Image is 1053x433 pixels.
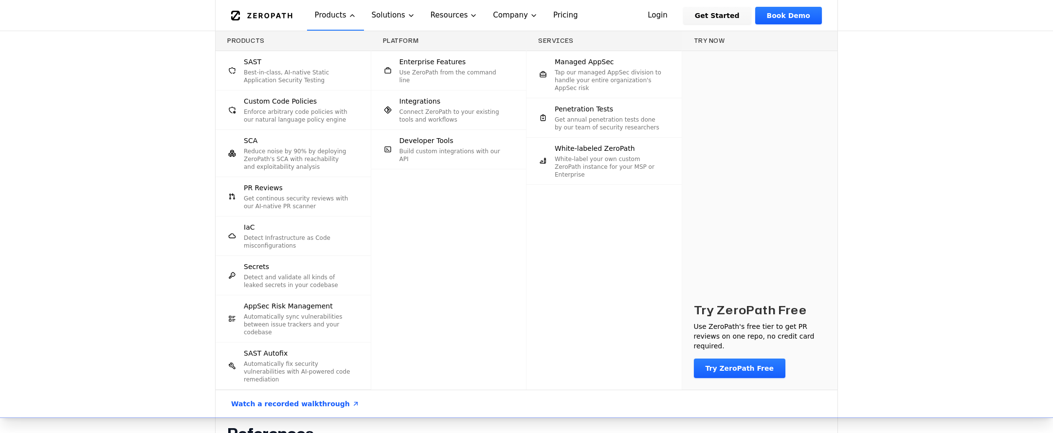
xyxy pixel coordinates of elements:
span: Developer Tools [399,136,454,145]
h3: Platform [383,37,515,45]
span: Enterprise Features [399,57,466,67]
p: Use ZeroPath from the command line [399,69,507,84]
span: Managed AppSec [555,57,614,67]
p: Automatically fix security vulnerabilities with AI-powered code remediation [244,360,351,383]
a: PR ReviewsGet continous security reviews with our AI-native PR scanner [216,177,371,216]
a: Enterprise FeaturesUse ZeroPath from the command line [371,51,526,90]
p: Enforce arbitrary code policies with our natural language policy engine [244,108,351,124]
a: Custom Code PoliciesEnforce arbitrary code policies with our natural language policy engine [216,90,371,129]
span: Integrations [399,96,440,106]
p: Get annual penetration tests done by our team of security researchers [555,116,662,131]
span: White-labeled ZeroPath [555,144,635,153]
h3: Try ZeroPath Free [694,302,807,318]
h3: Products [227,37,359,45]
span: PR Reviews [244,183,283,193]
a: Book Demo [755,7,822,24]
p: Connect ZeroPath to your existing tools and workflows [399,108,507,124]
span: SAST Autofix [244,348,288,358]
p: Automatically sync vulnerabilities between issue trackers and your codebase [244,313,351,336]
h3: Services [538,37,670,45]
h3: Try now [694,37,826,45]
a: Managed AppSecTap our managed AppSec division to handle your entire organization's AppSec risk [526,51,682,98]
p: Tap our managed AppSec division to handle your entire organization's AppSec risk [555,69,662,92]
a: SecretsDetect and validate all kinds of leaked secrets in your codebase [216,256,371,295]
p: Build custom integrations with our API [399,147,507,163]
a: SCAReduce noise by 90% by deploying ZeroPath's SCA with reachability and exploitability analysis [216,130,371,177]
span: AppSec Risk Management [244,301,333,311]
a: Penetration TestsGet annual penetration tests done by our team of security researchers [526,98,682,137]
a: White-labeled ZeroPathWhite-label your own custom ZeroPath instance for your MSP or Enterprise [526,138,682,184]
span: Custom Code Policies [244,96,317,106]
span: IaC [244,222,254,232]
a: SAST AutofixAutomatically fix security vulnerabilities with AI-powered code remediation [216,343,371,389]
p: Detect and validate all kinds of leaked secrets in your codebase [244,273,351,289]
span: SCA [244,136,257,145]
p: Use ZeroPath's free tier to get PR reviews on one repo, no credit card required. [694,322,826,351]
a: AppSec Risk ManagementAutomatically sync vulnerabilities between issue trackers and your codebase [216,295,371,342]
p: Get continous security reviews with our AI-native PR scanner [244,195,351,210]
span: SAST [244,57,261,67]
a: Watch a recorded walkthrough [219,390,371,417]
p: Best-in-class, AI-native Static Application Security Testing [244,69,351,84]
a: Login [636,7,679,24]
p: White-label your own custom ZeroPath instance for your MSP or Enterprise [555,155,662,179]
span: Penetration Tests [555,104,613,114]
a: Developer ToolsBuild custom integrations with our API [371,130,526,169]
span: Secrets [244,262,269,271]
p: Reduce noise by 90% by deploying ZeroPath's SCA with reachability and exploitability analysis [244,147,351,171]
a: Try ZeroPath Free [694,359,786,378]
a: SASTBest-in-class, AI-native Static Application Security Testing [216,51,371,90]
a: IntegrationsConnect ZeroPath to your existing tools and workflows [371,90,526,129]
p: Detect Infrastructure as Code misconfigurations [244,234,351,250]
a: Get Started [683,7,751,24]
a: IaCDetect Infrastructure as Code misconfigurations [216,216,371,255]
